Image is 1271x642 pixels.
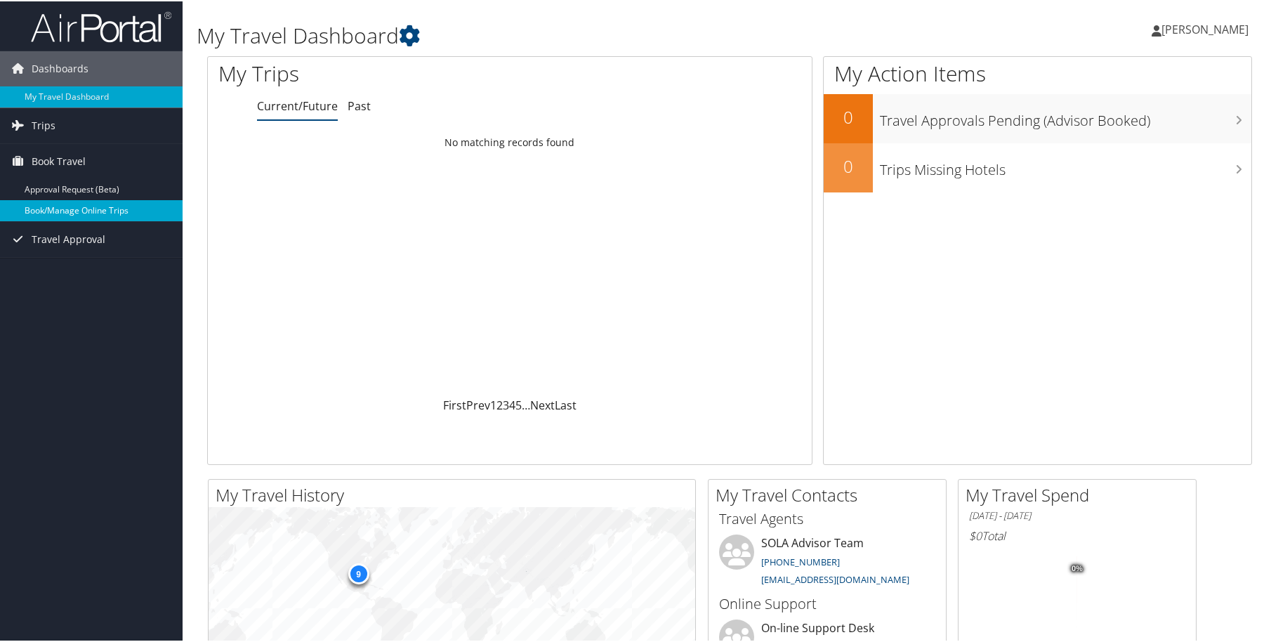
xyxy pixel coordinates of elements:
[824,104,873,128] h2: 0
[716,482,946,506] h2: My Travel Contacts
[32,143,86,178] span: Book Travel
[824,58,1251,87] h1: My Action Items
[32,50,88,85] span: Dashboards
[719,508,935,528] h3: Travel Agents
[522,396,530,412] span: …
[490,396,496,412] a: 1
[880,103,1251,129] h3: Travel Approvals Pending (Advisor Booked)
[712,533,942,591] li: SOLA Advisor Team
[761,572,909,584] a: [EMAIL_ADDRESS][DOMAIN_NAME]
[257,97,338,112] a: Current/Future
[966,482,1196,506] h2: My Travel Spend
[719,593,935,612] h3: Online Support
[761,554,840,567] a: [PHONE_NUMBER]
[32,107,55,142] span: Trips
[530,396,555,412] a: Next
[969,508,1185,521] h6: [DATE] - [DATE]
[197,20,907,49] h1: My Travel Dashboard
[1072,563,1083,572] tspan: 0%
[824,93,1251,142] a: 0Travel Approvals Pending (Advisor Booked)
[555,396,577,412] a: Last
[515,396,522,412] a: 5
[880,152,1251,178] h3: Trips Missing Hotels
[208,129,812,154] td: No matching records found
[216,482,695,506] h2: My Travel History
[466,396,490,412] a: Prev
[969,527,982,542] span: $0
[31,9,171,42] img: airportal-logo.png
[32,221,105,256] span: Travel Approval
[496,396,503,412] a: 2
[969,527,1185,542] h6: Total
[1161,20,1249,36] span: [PERSON_NAME]
[509,396,515,412] a: 4
[824,142,1251,191] a: 0Trips Missing Hotels
[218,58,550,87] h1: My Trips
[443,396,466,412] a: First
[1152,7,1263,49] a: [PERSON_NAME]
[348,97,371,112] a: Past
[503,396,509,412] a: 3
[824,153,873,177] h2: 0
[348,562,369,583] div: 9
